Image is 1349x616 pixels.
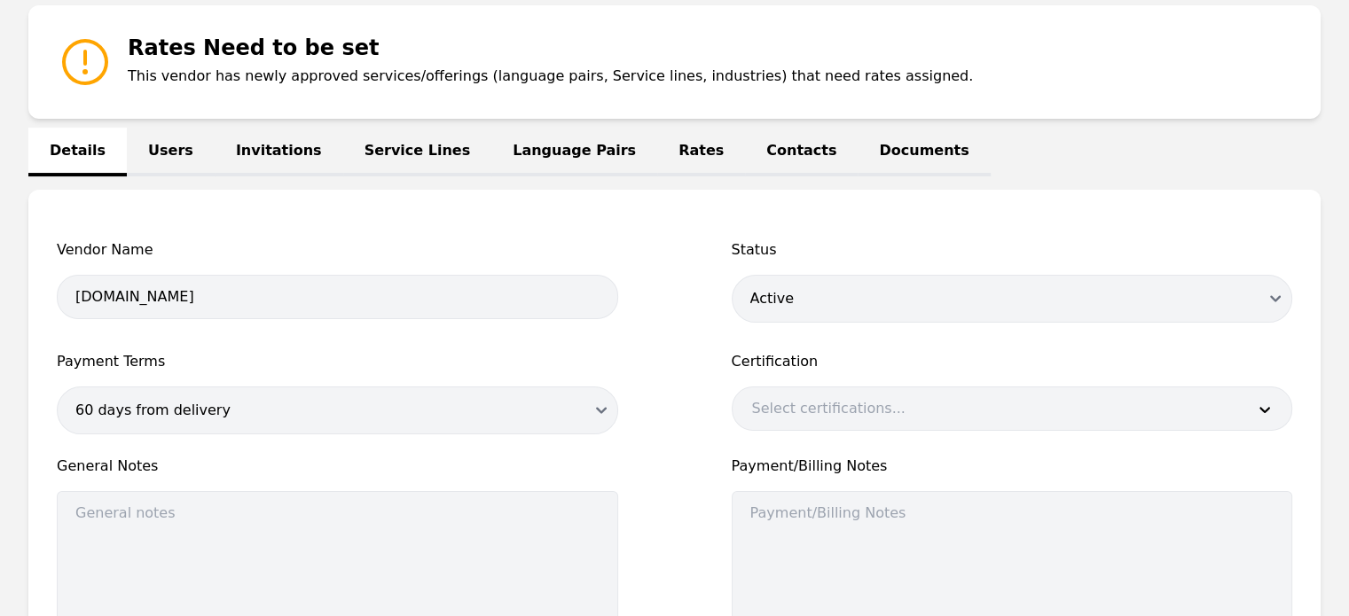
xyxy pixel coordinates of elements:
[732,456,1293,477] span: Payment/Billing Notes
[343,128,492,176] a: Service Lines
[128,66,973,87] p: This vendor has newly approved services/offerings (language pairs, Service lines, industries) tha...
[57,239,618,261] span: Vendor Name
[657,128,745,176] a: Rates
[491,128,657,176] a: Language Pairs
[745,128,858,176] a: Contacts
[57,275,618,319] input: Vendor name
[128,34,973,62] h4: Rates Need to be set
[858,128,990,176] a: Documents
[57,351,618,372] span: Payment Terms
[215,128,343,176] a: Invitations
[732,351,1293,372] label: Certification
[732,239,1293,261] span: Status
[127,128,215,176] a: Users
[57,456,618,477] span: General Notes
